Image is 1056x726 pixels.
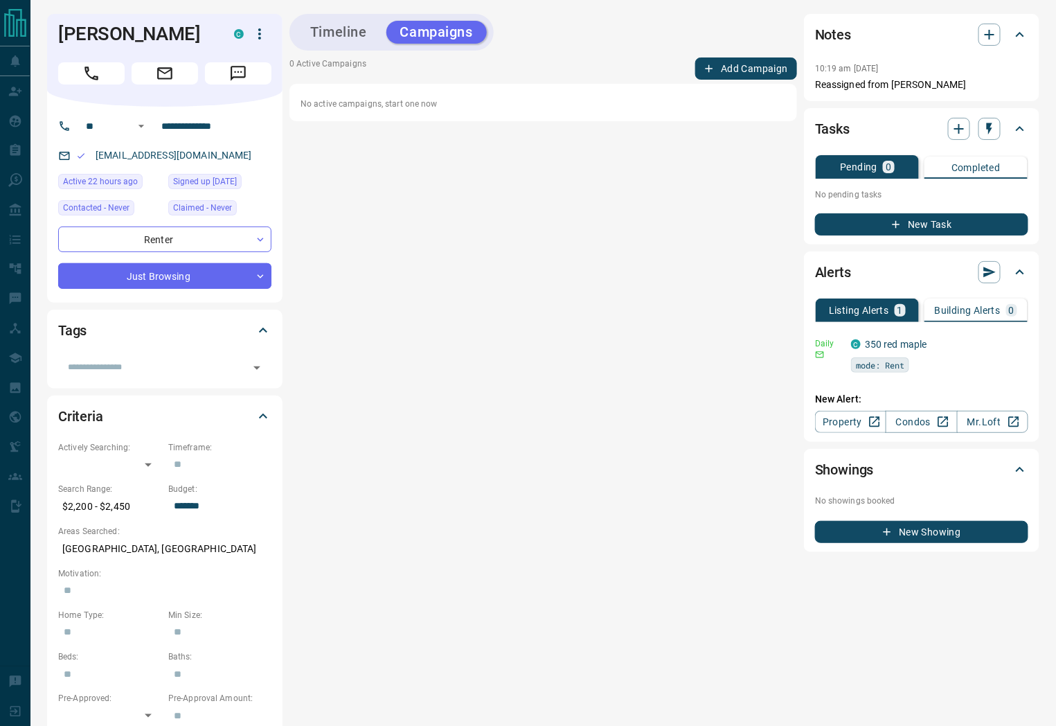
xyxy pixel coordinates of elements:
[815,411,886,433] a: Property
[173,175,237,188] span: Signed up [DATE]
[815,337,843,350] p: Daily
[58,609,161,621] p: Home Type:
[58,483,161,495] p: Search Range:
[58,174,161,193] div: Mon Sep 15 2025
[815,261,851,283] h2: Alerts
[296,21,381,44] button: Timeline
[815,453,1028,486] div: Showings
[815,118,850,140] h2: Tasks
[58,650,161,663] p: Beds:
[815,24,851,46] h2: Notes
[234,29,244,39] div: condos.ca
[865,339,927,350] a: 350 red maple
[815,256,1028,289] div: Alerts
[815,521,1028,543] button: New Showing
[897,306,903,315] p: 1
[815,112,1028,145] div: Tasks
[58,263,271,289] div: Just Browsing
[168,650,271,663] p: Baths:
[829,306,889,315] p: Listing Alerts
[815,495,1028,507] p: No showings booked
[815,64,879,73] p: 10:19 am [DATE]
[58,400,271,433] div: Criteria
[63,201,129,215] span: Contacted - Never
[58,62,125,85] span: Call
[58,405,103,427] h2: Criteria
[168,609,271,621] p: Min Size:
[815,459,874,481] h2: Showings
[951,163,1001,172] p: Completed
[63,175,138,188] span: Active 22 hours ago
[58,692,161,705] p: Pre-Approved:
[289,57,366,80] p: 0 Active Campaigns
[168,692,271,705] p: Pre-Approval Amount:
[886,162,891,172] p: 0
[1009,306,1014,315] p: 0
[840,162,877,172] p: Pending
[58,227,271,252] div: Renter
[132,62,198,85] span: Email
[957,411,1028,433] a: Mr.Loft
[58,441,161,454] p: Actively Searching:
[58,567,271,580] p: Motivation:
[58,495,161,518] p: $2,200 - $2,450
[133,118,150,134] button: Open
[935,306,1001,315] p: Building Alerts
[76,151,86,161] svg: Email Valid
[815,78,1028,92] p: Reassigned from [PERSON_NAME]
[168,174,271,193] div: Thu May 26 2016
[173,201,232,215] span: Claimed - Never
[168,483,271,495] p: Budget:
[247,358,267,378] button: Open
[815,184,1028,205] p: No pending tasks
[58,314,271,347] div: Tags
[856,358,904,372] span: mode: Rent
[58,319,87,342] h2: Tags
[815,392,1028,407] p: New Alert:
[301,98,786,110] p: No active campaigns, start one now
[695,57,797,80] button: Add Campaign
[386,21,487,44] button: Campaigns
[58,23,213,45] h1: [PERSON_NAME]
[58,538,271,560] p: [GEOGRAPHIC_DATA], [GEOGRAPHIC_DATA]
[96,150,252,161] a: [EMAIL_ADDRESS][DOMAIN_NAME]
[815,350,825,360] svg: Email
[168,441,271,454] p: Timeframe:
[815,213,1028,236] button: New Task
[58,525,271,538] p: Areas Searched:
[886,411,957,433] a: Condos
[851,339,861,349] div: condos.ca
[815,18,1028,51] div: Notes
[205,62,271,85] span: Message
